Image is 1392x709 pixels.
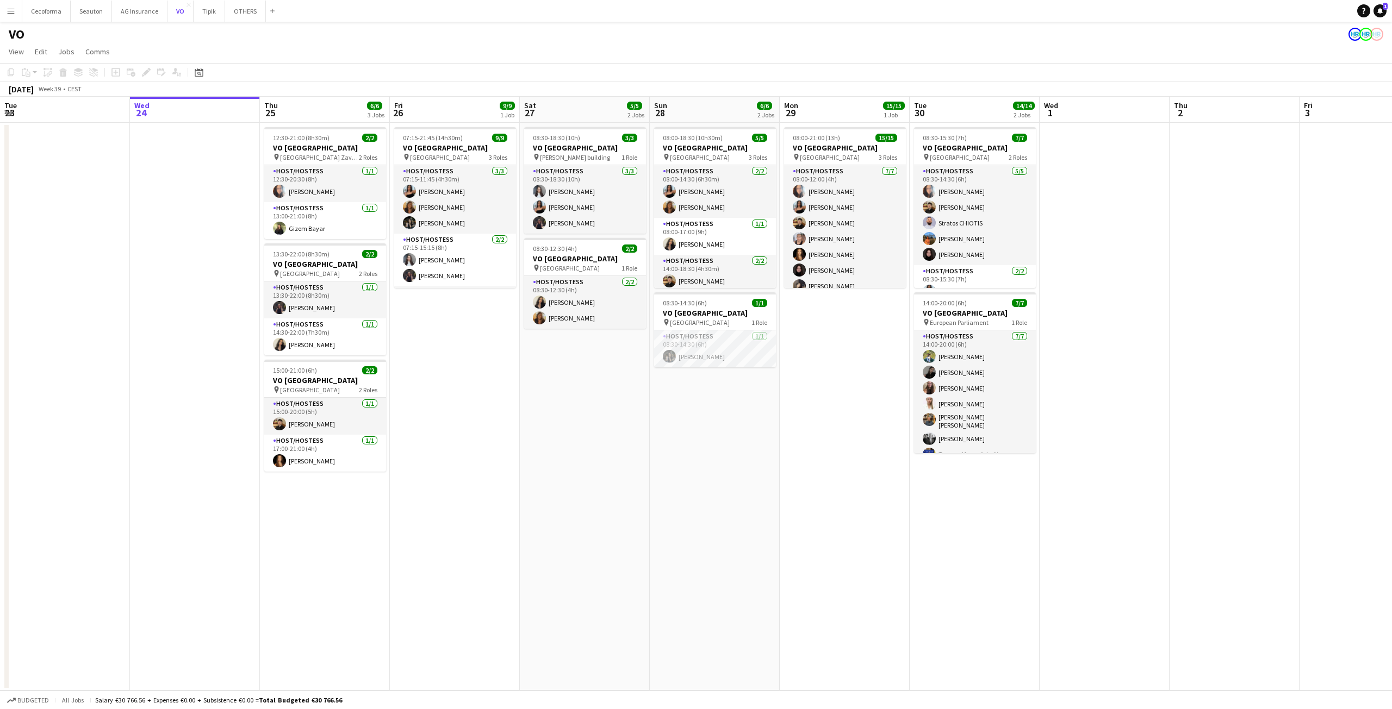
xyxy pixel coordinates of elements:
[1172,106,1188,119] span: 2
[1359,28,1372,41] app-user-avatar: HR Team
[394,165,516,234] app-card-role: Host/Hostess3/307:15-11:45 (4h30m)[PERSON_NAME][PERSON_NAME][PERSON_NAME]
[67,85,82,93] div: CEST
[875,134,897,142] span: 15/15
[259,696,342,704] span: Total Budgeted €30 766.56
[654,255,776,308] app-card-role: Host/Hostess2/214:00-18:30 (4h30m)[PERSON_NAME]
[782,106,798,119] span: 29
[1044,101,1058,110] span: Wed
[749,153,767,161] span: 3 Roles
[30,45,52,59] a: Edit
[9,84,34,95] div: [DATE]
[112,1,167,22] button: AG Insurance
[793,134,840,142] span: 08:00-21:00 (13h)
[5,694,51,706] button: Budgeted
[4,45,28,59] a: View
[1011,318,1027,327] span: 1 Role
[1370,28,1383,41] app-user-avatar: HR Team
[757,111,774,119] div: 2 Jobs
[17,697,49,704] span: Budgeted
[264,360,386,472] div: 15:00-21:00 (6h)2/2VO [GEOGRAPHIC_DATA] [GEOGRAPHIC_DATA]2 RolesHost/Hostess1/115:00-20:00 (5h)[P...
[670,318,730,327] span: [GEOGRAPHIC_DATA]
[654,165,776,218] app-card-role: Host/Hostess2/208:00-14:30 (6h30m)[PERSON_NAME][PERSON_NAME]
[264,143,386,153] h3: VO [GEOGRAPHIC_DATA]
[757,102,772,110] span: 6/6
[60,696,86,704] span: All jobs
[524,127,646,234] app-job-card: 08:30-18:30 (10h)3/3VO [GEOGRAPHIC_DATA] [PERSON_NAME] building1 RoleHost/Hostess3/308:30-18:30 (...
[359,153,377,161] span: 2 Roles
[800,153,860,161] span: [GEOGRAPHIC_DATA]
[622,244,637,253] span: 2/2
[264,281,386,318] app-card-role: Host/Hostess1/113:30-22:00 (8h30m)[PERSON_NAME]
[752,134,767,142] span: 5/5
[652,106,667,119] span: 28
[1013,102,1035,110] span: 14/14
[263,106,278,119] span: 25
[58,47,74,57] span: Jobs
[280,269,340,278] span: [GEOGRAPHIC_DATA]
[22,1,71,22] button: Cecoforma
[654,292,776,367] app-job-card: 08:30-14:30 (6h)1/1VO [GEOGRAPHIC_DATA] [GEOGRAPHIC_DATA]1 RoleHost/Hostess1/108:30-14:30 (6h)[PE...
[1012,299,1027,307] span: 7/7
[627,111,644,119] div: 2 Jobs
[4,101,17,110] span: Tue
[1042,106,1058,119] span: 1
[622,134,637,142] span: 3/3
[359,386,377,394] span: 2 Roles
[264,435,386,472] app-card-role: Host/Hostess1/117:00-21:00 (4h)[PERSON_NAME]
[784,165,906,297] app-card-role: Host/Hostess7/708:00-12:00 (4h)[PERSON_NAME][PERSON_NAME][PERSON_NAME][PERSON_NAME][PERSON_NAME][...
[540,264,600,272] span: [GEOGRAPHIC_DATA]
[95,696,342,704] div: Salary €30 766.56 + Expenses €0.00 + Subsistence €0.00 =
[663,299,707,307] span: 08:30-14:30 (6h)
[533,134,580,142] span: 08:30-18:30 (10h)
[264,243,386,355] app-job-card: 13:30-22:00 (8h30m)2/2VO [GEOGRAPHIC_DATA] [GEOGRAPHIC_DATA]2 RolesHost/Hostess1/113:30-22:00 (8h...
[1302,106,1313,119] span: 3
[751,318,767,327] span: 1 Role
[914,308,1036,318] h3: VO [GEOGRAPHIC_DATA]
[264,127,386,239] app-job-card: 12:30-21:00 (8h30m)2/2VO [GEOGRAPHIC_DATA] [GEOGRAPHIC_DATA] Zaventem2 RolesHost/Hostess1/112:30-...
[914,165,1036,265] app-card-role: Host/Hostess5/508:30-14:30 (6h)[PERSON_NAME][PERSON_NAME]Stratos CHIOTIS[PERSON_NAME][PERSON_NAME]
[784,143,906,153] h3: VO [GEOGRAPHIC_DATA]
[280,386,340,394] span: [GEOGRAPHIC_DATA]
[883,102,905,110] span: 15/15
[367,102,382,110] span: 6/6
[85,47,110,57] span: Comms
[1383,3,1388,10] span: 1
[359,269,377,278] span: 2 Roles
[264,202,386,239] app-card-role: Host/Hostess1/113:00-21:00 (8h)Gizem Bayar
[524,165,646,234] app-card-role: Host/Hostess3/308:30-18:30 (10h)[PERSON_NAME][PERSON_NAME][PERSON_NAME]
[923,299,967,307] span: 14:00-20:00 (6h)
[524,238,646,329] app-job-card: 08:30-12:30 (4h)2/2VO [GEOGRAPHIC_DATA] [GEOGRAPHIC_DATA]1 RoleHost/Hostess2/208:30-12:30 (4h)[PE...
[393,106,403,119] span: 26
[362,366,377,374] span: 2/2
[914,127,1036,288] div: 08:30-15:30 (7h)7/7VO [GEOGRAPHIC_DATA] [GEOGRAPHIC_DATA]2 RolesHost/Hostess5/508:30-14:30 (6h)[P...
[489,153,507,161] span: 3 Roles
[1174,101,1188,110] span: Thu
[923,134,967,142] span: 08:30-15:30 (7h)
[394,234,516,286] app-card-role: Host/Hostess2/207:15-15:15 (8h)[PERSON_NAME][PERSON_NAME]
[914,101,927,110] span: Tue
[879,153,897,161] span: 3 Roles
[914,292,1036,453] div: 14:00-20:00 (6h)7/7VO [GEOGRAPHIC_DATA] European Parliament1 RoleHost/Hostess7/714:00-20:00 (6h)[...
[36,85,63,93] span: Week 39
[524,143,646,153] h3: VO [GEOGRAPHIC_DATA]
[492,134,507,142] span: 9/9
[540,153,610,161] span: [PERSON_NAME] building
[524,101,536,110] span: Sat
[1009,153,1027,161] span: 2 Roles
[394,101,403,110] span: Fri
[35,47,47,57] span: Edit
[784,127,906,288] app-job-card: 08:00-21:00 (13h)15/15VO [GEOGRAPHIC_DATA] [GEOGRAPHIC_DATA]3 RolesHost/Hostess7/708:00-12:00 (4h...
[622,264,637,272] span: 1 Role
[914,143,1036,153] h3: VO [GEOGRAPHIC_DATA]
[71,1,112,22] button: Seauton
[273,250,330,258] span: 13:30-22:00 (8h30m)
[362,250,377,258] span: 2/2
[500,102,515,110] span: 9/9
[1012,134,1027,142] span: 7/7
[752,299,767,307] span: 1/1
